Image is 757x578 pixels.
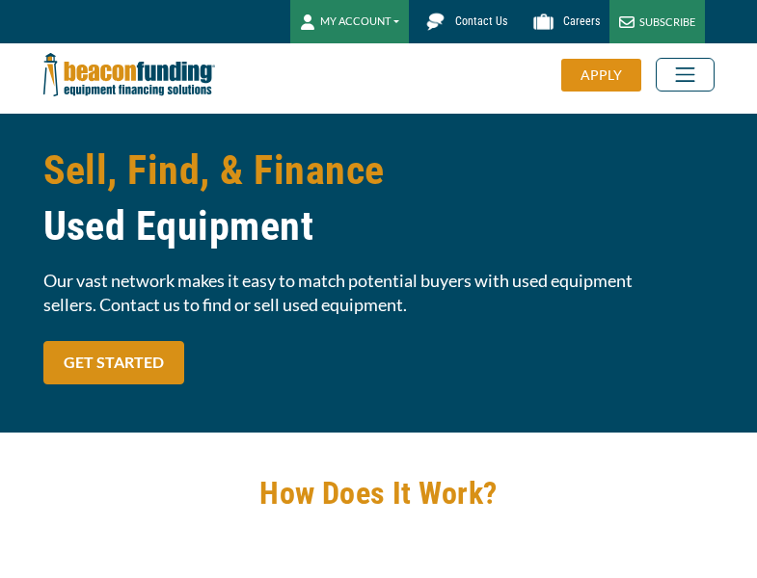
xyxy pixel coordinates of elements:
[517,5,609,39] a: Careers
[656,58,715,92] button: Toggle navigation
[43,341,184,384] a: GET STARTED
[43,43,215,106] img: Beacon Funding Corporation logo
[563,14,600,28] span: Careers
[43,143,715,254] h1: Sell, Find, & Finance
[561,59,641,92] div: APPLY
[419,5,452,39] img: Beacon Funding chat
[527,5,560,39] img: Beacon Funding Careers
[455,14,507,28] span: Contact Us
[561,59,656,92] a: APPLY
[409,5,517,39] a: Contact Us
[43,269,715,317] span: Our vast network makes it easy to match potential buyers with used equipment sellers. Contact us ...
[43,198,715,254] span: Used Equipment
[43,471,715,515] h2: How Does It Work?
